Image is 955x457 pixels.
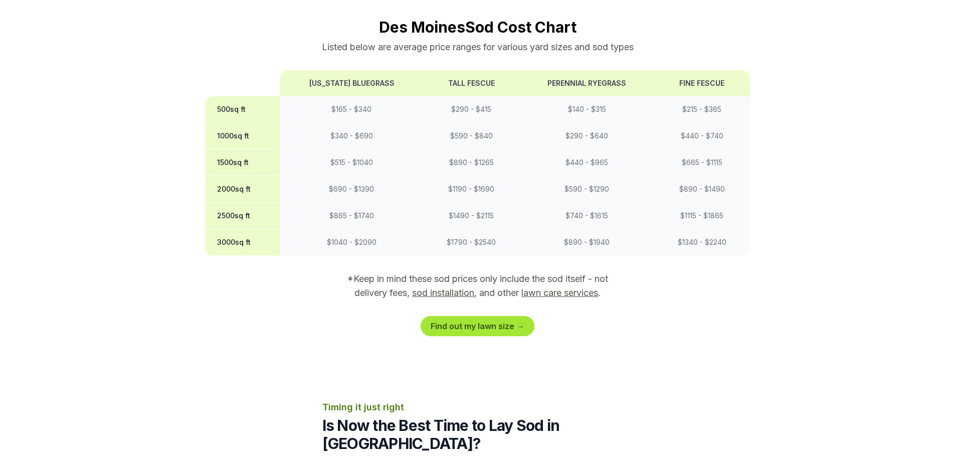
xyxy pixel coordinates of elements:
td: $ 290 - $ 415 [423,96,519,123]
th: 3000 sq ft [205,229,280,256]
td: $ 140 - $ 315 [520,96,654,123]
th: 2000 sq ft [205,176,280,203]
td: $ 690 - $ 1390 [280,176,423,203]
td: $ 1190 - $ 1690 [423,176,519,203]
td: $ 590 - $ 840 [423,123,519,149]
th: [US_STATE] Bluegrass [280,70,423,96]
th: 1500 sq ft [205,149,280,176]
h2: Des Moines Sod Cost Chart [205,18,750,36]
a: sod installation [412,287,474,298]
td: $ 890 - $ 1940 [520,229,654,256]
td: $ 890 - $ 1490 [654,176,750,203]
td: $ 340 - $ 690 [280,123,423,149]
td: $ 440 - $ 740 [654,123,750,149]
td: $ 1490 - $ 2115 [423,203,519,229]
p: Listed below are average price ranges for various yard sizes and sod types [205,40,750,54]
a: Find out my lawn size → [421,316,534,336]
th: 1000 sq ft [205,123,280,149]
th: Perennial Ryegrass [520,70,654,96]
td: $ 1790 - $ 2540 [423,229,519,256]
td: $ 440 - $ 965 [520,149,654,176]
td: $ 215 - $ 365 [654,96,750,123]
th: Fine Fescue [654,70,750,96]
td: $ 1040 - $ 2090 [280,229,423,256]
td: $ 1340 - $ 2240 [654,229,750,256]
td: $ 515 - $ 1040 [280,149,423,176]
td: $ 740 - $ 1615 [520,203,654,229]
th: 500 sq ft [205,96,280,123]
p: *Keep in mind these sod prices only include the sod itself - not delivery fees, , and other . [333,272,622,300]
td: $ 165 - $ 340 [280,96,423,123]
p: Timing it just right [322,400,633,414]
th: Tall Fescue [423,70,519,96]
td: $ 665 - $ 1115 [654,149,750,176]
a: lawn care services [521,287,598,298]
h2: Is Now the Best Time to Lay Sod in [GEOGRAPHIC_DATA]? [322,416,633,452]
th: 2500 sq ft [205,203,280,229]
td: $ 890 - $ 1265 [423,149,519,176]
td: $ 1115 - $ 1865 [654,203,750,229]
td: $ 290 - $ 640 [520,123,654,149]
td: $ 865 - $ 1740 [280,203,423,229]
td: $ 590 - $ 1290 [520,176,654,203]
